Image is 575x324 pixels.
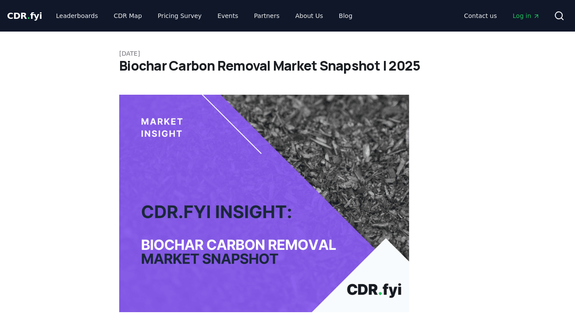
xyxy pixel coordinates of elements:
p: [DATE] [119,49,456,58]
a: Blog [332,8,359,24]
a: Partners [247,8,287,24]
a: Leaderboards [49,8,105,24]
a: CDR Map [107,8,149,24]
span: Log in [513,11,540,20]
nav: Main [457,8,547,24]
a: Pricing Survey [151,8,209,24]
a: CDR.fyi [7,10,42,22]
span: CDR fyi [7,11,42,21]
a: About Us [288,8,330,24]
a: Events [210,8,245,24]
img: blog post image [119,95,409,312]
span: . [27,11,30,21]
h1: Biochar Carbon Removal Market Snapshot | 2025 [119,58,456,74]
nav: Main [49,8,359,24]
a: Log in [506,8,547,24]
a: Contact us [457,8,504,24]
